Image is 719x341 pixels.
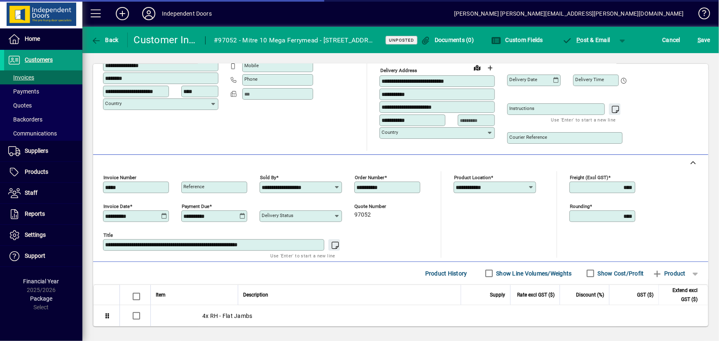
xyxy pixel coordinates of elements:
span: Documents (0) [421,37,474,43]
mat-label: Delivery date [509,77,537,82]
span: ost & Email [562,37,610,43]
mat-label: Rounding [570,203,590,209]
span: Products [25,168,48,175]
span: Supply [490,290,505,299]
a: Invoices [4,70,82,84]
button: Product [648,266,690,281]
a: Home [4,29,82,49]
app-page-header-button: Back [82,33,128,47]
span: Back [91,37,119,43]
button: Back [89,33,121,47]
mat-label: Delivery time [575,77,604,82]
mat-label: Country [382,129,398,135]
span: Description [243,290,268,299]
mat-label: Invoice number [103,175,136,180]
span: Backorders [8,116,42,123]
button: Post & Email [558,33,614,47]
button: Documents (0) [419,33,476,47]
span: Staff [25,189,37,196]
span: Cancel [663,33,681,47]
span: Communications [8,130,57,137]
a: Products [4,162,82,182]
span: Quotes [8,102,32,109]
span: Payments [8,88,39,95]
div: [PERSON_NAME] [PERSON_NAME][EMAIL_ADDRESS][PERSON_NAME][DOMAIN_NAME] [454,7,684,20]
span: Reports [25,210,45,217]
span: Product History [425,267,467,280]
span: Product [652,267,686,280]
span: GST ($) [637,290,653,299]
span: Extend excl GST ($) [664,286,698,304]
button: Add [109,6,136,21]
a: Reports [4,204,82,224]
span: Quote number [354,204,404,209]
mat-label: Sold by [260,175,276,180]
mat-label: Phone [244,76,258,82]
mat-label: Delivery status [262,213,293,218]
span: S [698,37,701,43]
a: Quotes [4,98,82,112]
span: Unposted [389,37,414,43]
a: Knowledge Base [692,2,709,28]
mat-label: Instructions [509,105,534,111]
mat-label: Product location [454,175,491,180]
div: Independent Doors [162,7,212,20]
span: Home [25,35,40,42]
a: View on map [471,61,484,74]
a: Suppliers [4,141,82,161]
div: Customer Invoice [134,33,197,47]
span: 97052 [354,212,371,218]
span: Invoices [8,74,34,81]
mat-label: Mobile [244,63,259,68]
span: ave [698,33,710,47]
a: Support [4,246,82,266]
label: Show Cost/Profit [596,269,644,278]
a: Communications [4,126,82,140]
div: 4x RH - Flat Jambs [151,305,708,327]
mat-label: Freight (excl GST) [570,175,608,180]
mat-label: Order number [355,175,384,180]
span: Rate excl GST ($) [517,290,555,299]
span: Customers [25,56,53,63]
a: Settings [4,225,82,245]
span: Support [25,252,45,259]
span: P [577,37,581,43]
a: Payments [4,84,82,98]
label: Show Line Volumes/Weights [495,269,572,278]
button: Cancel [660,33,683,47]
mat-label: Courier Reference [509,134,547,140]
mat-label: Title [103,232,113,238]
span: Custom Fields [491,37,543,43]
div: #97052 - Mitre 10 Mega Ferrymead - [STREET_ADDRESS] - Stock Order [214,34,375,47]
mat-label: Invoice date [103,203,130,209]
button: Profile [136,6,162,21]
span: Discount (%) [576,290,604,299]
button: Save [696,33,712,47]
span: Financial Year [23,278,59,285]
button: Choose address [484,61,497,75]
span: Settings [25,231,46,238]
mat-label: Country [105,100,122,106]
mat-label: Payment due [182,203,209,209]
span: Suppliers [25,147,48,154]
span: Package [30,295,52,302]
mat-hint: Use 'Enter' to start a new line [551,115,616,124]
a: Staff [4,183,82,203]
span: Item [156,290,166,299]
a: Backorders [4,112,82,126]
button: Custom Fields [489,33,545,47]
mat-hint: Use 'Enter' to start a new line [271,251,335,260]
mat-label: Reference [183,184,204,189]
button: Product History [422,266,471,281]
